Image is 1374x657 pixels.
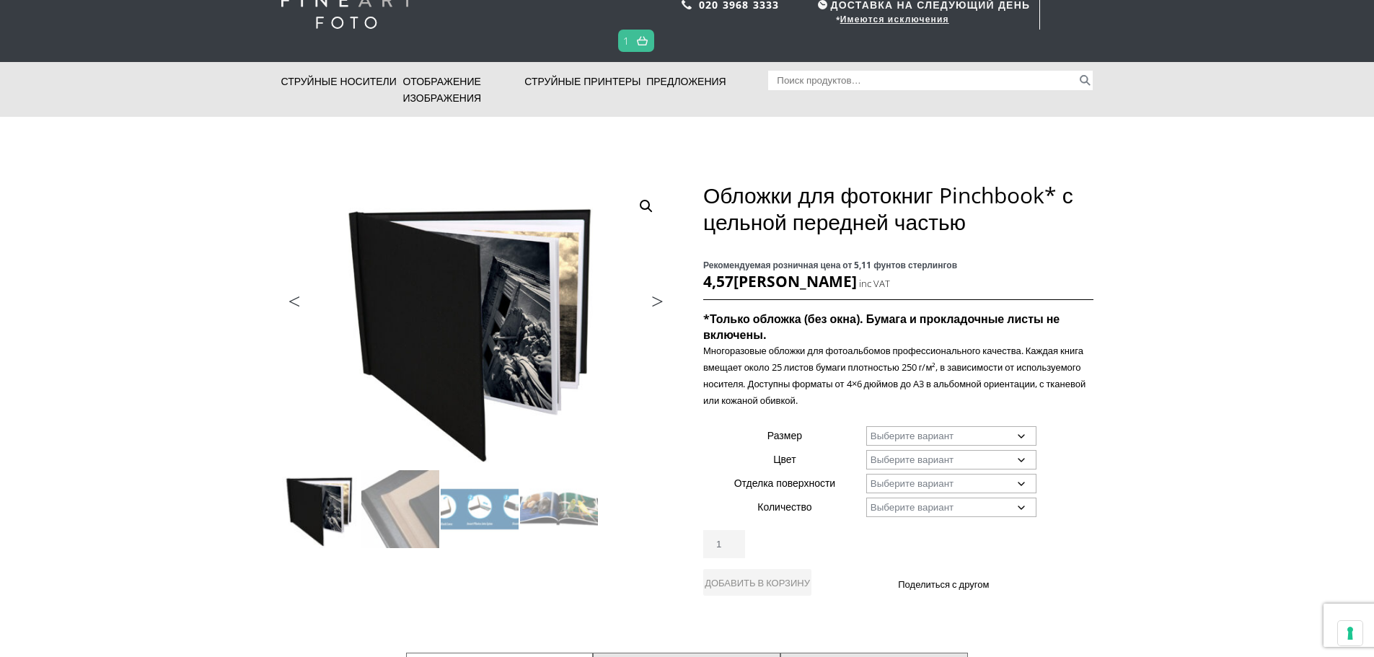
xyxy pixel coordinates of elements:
[623,34,630,48] font: 1
[1013,578,1024,590] img: кнопка «поделиться» в Twitter
[524,74,640,88] font: Струйные принтеры
[623,30,630,51] a: 1
[633,193,659,219] a: Просмотреть полноэкранную галерею изображений
[282,470,360,548] img: Обложки для фотокниг Pinchbook* с цельной передней частью
[995,578,1007,590] img: кнопка «поделиться» на Facebook
[703,530,745,558] input: Количество продукта
[524,62,646,100] a: Струйные принтеры
[734,476,836,490] font: Отделка поверхности
[520,470,598,548] img: Обложки для фотокниг Pinchbook* с сплошной передней частью — Изображение 4
[703,271,734,291] font: 4,57
[361,550,439,627] img: Обложки для фотокниг Pinchbook* с цельной передней частью — Изображение 6
[773,452,796,466] font: Цвет
[402,74,481,105] font: Отображение изображения
[282,550,360,627] img: Обложки для фотокниг Pinchbook* с сплошной передней частью — Изображение 5
[646,62,768,100] a: Предложения
[703,259,957,271] font: Рекомендуемая розничная цена от 5,11 фунтов стерлингов
[637,36,648,45] img: basket.svg
[281,74,397,88] font: Струйные носители
[768,71,1077,90] input: Поиск продуктов…
[705,576,810,589] font: Добавить в корзину
[441,470,519,548] img: Обложки для фотокниг Pinchbook* с цельной передней частью — Изображение 3
[441,550,519,627] img: Обложки для фотокниг Pinchbook* с цельной передней частью — Изображение 7
[1030,578,1041,590] img: кнопка отправки по электронной почте
[1338,621,1362,645] button: Ваши предпочтения в отношении согласия на технологии отслеживания
[757,500,811,513] font: Количество
[734,271,857,291] font: [PERSON_NAME]
[703,569,811,596] button: Добавить в корзину
[646,74,726,88] font: Предложения
[898,578,989,591] font: Поделиться с другом
[703,344,1085,407] font: Многоразовые обложки для фотоальбомов профессионального качества. Каждая книга вмещает около 25 л...
[520,550,598,627] img: Обложки для фотокниг Pinchbook* с цельной передней частью — Изображение 8
[840,13,949,25] a: Имеются исключения
[767,428,802,442] font: Размер
[703,311,1060,343] font: *Только обложка (без окна). Бумага и прокладочные листы не включены.
[402,62,524,117] a: Отображение изображения
[703,180,1073,237] font: Обложки для фотокниг Pinchbook* с цельной передней частью
[281,62,403,100] a: Струйные носители
[361,470,439,548] img: Обложки для фотокниг Pinchbook* с сплошной передней частью — Изображение 2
